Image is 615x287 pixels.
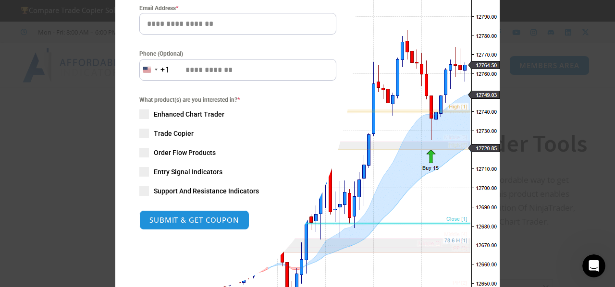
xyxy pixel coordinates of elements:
button: Selected country [139,59,170,81]
label: Trade Copier [139,129,336,138]
span: Support And Resistance Indicators [154,186,259,196]
iframe: Intercom live chat [582,254,605,277]
label: Entry Signal Indicators [139,167,336,177]
span: Order Flow Products [154,148,216,157]
span: Trade Copier [154,129,194,138]
label: Phone (Optional) [139,49,336,59]
span: What product(s) are you interested in? [139,95,336,105]
label: Email Address [139,3,336,13]
button: SUBMIT & GET COUPON [139,210,249,230]
span: Enhanced Chart Trader [154,109,224,119]
label: Support And Resistance Indicators [139,186,336,196]
div: +1 [160,64,170,76]
span: Entry Signal Indicators [154,167,222,177]
label: Enhanced Chart Trader [139,109,336,119]
label: Order Flow Products [139,148,336,157]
